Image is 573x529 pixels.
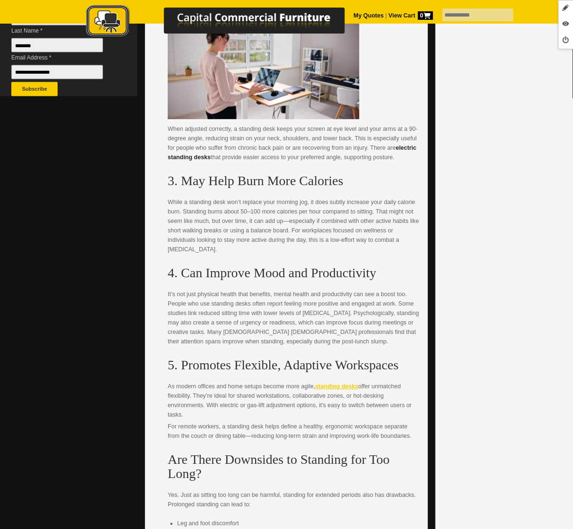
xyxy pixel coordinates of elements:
h2: 5. Promotes Flexible, Adaptive Workspaces [168,358,420,373]
p: When adjusted correctly, a standing desk keeps your screen at eye level and your arms at a 90-deg... [168,125,420,172]
a: View Cart0 [387,12,433,19]
h2: Are There Downsides to Standing for Too Long? [168,453,420,481]
span: 0 [418,11,433,20]
span: Last Name * [11,26,114,35]
p: Yes. Just as sitting too long can be harmful, standing for extended periods also has drawbacks. P... [168,491,420,510]
p: For remote workers, a standing desk helps define a healthy, ergonomic workspace separate from the... [168,422,420,451]
a: electric standing desks [168,145,417,161]
span: Email Address * [11,53,114,62]
button: Subscribe [11,82,58,96]
img: Capital Commercial Furniture Logo [60,5,391,39]
input: Last Name * [11,38,103,52]
input: Email Address * [11,65,103,79]
li: Leg and foot discomfort [177,519,411,529]
strong: View Cart [389,12,433,19]
h2: 3. May Help Burn More Calories [168,174,420,188]
p: It’s not just physical health that benefits, mental health and productivity can see a boost too. ... [168,290,420,356]
a: standing desks [316,384,359,390]
img: person using a standing desk while working [168,17,359,119]
p: As modern offices and home setups become more agile, offer unmatched flexibility. They’re ideal f... [168,382,420,420]
a: Capital Commercial Furniture Logo [60,5,391,42]
h2: 4. Can Improve Mood and Productivity [168,266,420,281]
p: While a standing desk won’t replace your morning jog, it does subtly increase your daily calorie ... [168,198,420,264]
